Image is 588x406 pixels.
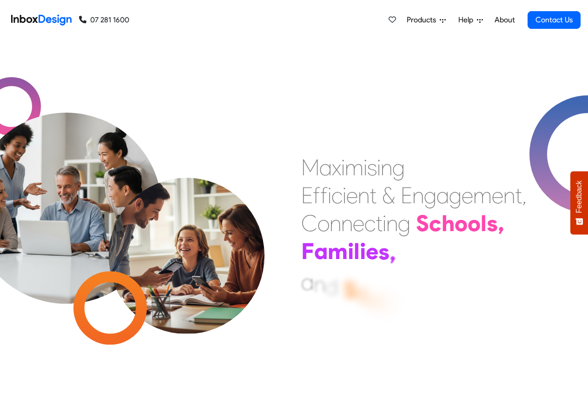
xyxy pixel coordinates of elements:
div: n [381,153,392,181]
span: Feedback [575,180,583,213]
button: Feedback - Show survey [570,171,588,234]
div: i [383,209,386,237]
div: a [436,181,449,209]
div: i [328,181,331,209]
div: , [522,181,527,209]
div: f [320,181,328,209]
div: c [364,209,376,237]
div: d [379,289,392,317]
div: n [341,209,353,237]
div: c [331,181,343,209]
div: , [390,239,396,266]
a: 07 281 1600 [79,14,129,26]
div: e [462,181,473,209]
img: parents_with_child.png [89,139,284,334]
a: Products [403,11,449,29]
div: i [343,181,346,209]
div: F [301,237,314,265]
div: c [429,209,442,237]
span: Help [458,14,477,26]
div: E [401,181,412,209]
div: e [366,237,378,265]
div: t [370,181,377,209]
div: n [358,181,370,209]
div: u [366,284,379,312]
div: M [301,153,319,181]
div: & [382,181,395,209]
a: Help [455,11,487,29]
div: i [348,237,354,265]
div: e [346,181,358,209]
div: g [398,209,410,237]
div: S [416,209,429,237]
div: m [345,153,363,181]
div: o [468,209,481,237]
div: l [481,209,487,237]
span: Products [407,14,440,26]
div: n [412,181,424,209]
div: Maximising Efficient & Engagement, Connecting Schools, Families, and Students. [301,153,527,293]
div: g [449,181,462,209]
div: s [367,153,377,181]
div: o [317,209,330,237]
div: e [492,181,503,209]
div: a [319,153,332,181]
div: g [392,153,405,181]
div: n [314,270,325,298]
div: s [487,209,498,237]
div: g [424,181,436,209]
div: a [301,268,314,296]
div: E [301,181,313,209]
div: i [341,153,345,181]
div: C [301,209,317,237]
div: x [332,153,341,181]
div: m [328,237,348,265]
div: f [313,181,320,209]
div: t [357,280,366,307]
div: t [515,181,522,209]
div: S [344,276,357,304]
div: t [376,209,383,237]
div: n [386,209,398,237]
div: , [498,209,504,237]
div: n [503,181,515,209]
div: n [330,209,341,237]
div: a [314,237,328,265]
a: About [492,11,517,29]
div: s [378,238,390,266]
div: i [377,153,381,181]
div: m [473,181,492,209]
div: e [353,209,364,237]
div: o [455,209,468,237]
div: i [363,153,367,181]
div: d [325,273,338,300]
div: i [360,237,366,265]
div: h [442,209,455,237]
a: Contact Us [528,11,581,29]
div: l [354,237,360,265]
